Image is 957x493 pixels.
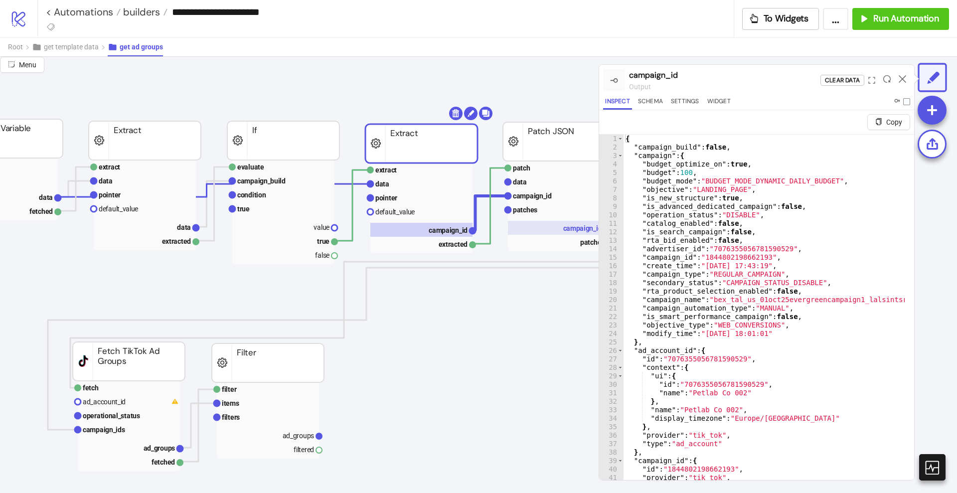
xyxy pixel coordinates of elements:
[599,279,624,287] div: 18
[618,346,623,355] span: Toggle code folding, rows 26 through 38
[599,406,624,414] div: 33
[618,372,623,380] span: Toggle code folding, rows 29 through 32
[222,399,239,407] text: items
[120,43,163,51] span: get ad groups
[99,191,121,199] text: pointer
[314,223,329,231] text: value
[121,7,167,17] a: builders
[237,163,264,171] text: evaluate
[375,208,415,216] text: default_value
[513,206,537,214] text: patches
[599,262,624,270] div: 16
[599,431,624,440] div: 36
[222,413,240,421] text: filters
[8,43,23,51] span: Root
[599,211,624,219] div: 10
[513,164,530,172] text: patch
[222,385,237,393] text: filter
[868,77,875,84] span: expand
[599,152,624,160] div: 3
[8,61,15,68] span: radius-bottomright
[83,426,125,434] text: campaign_ids
[599,448,624,457] div: 38
[820,75,864,86] button: Clear Data
[599,135,624,143] div: 1
[599,194,624,202] div: 8
[618,135,623,143] span: Toggle code folding, rows 1 through 44
[618,152,623,160] span: Toggle code folding, rows 3 through 25
[599,397,624,406] div: 32
[99,163,120,171] text: extract
[375,194,397,202] text: pointer
[618,457,623,465] span: Toggle code folding, rows 39 through 43
[599,414,624,423] div: 34
[599,363,624,372] div: 28
[629,69,820,81] div: campaign_id
[237,191,266,199] text: condition
[599,236,624,245] div: 13
[705,96,733,110] button: Widget
[742,8,819,30] button: To Widgets
[177,223,191,231] text: data
[99,205,138,213] text: default_value
[237,205,250,213] text: true
[629,81,820,92] div: output
[618,363,623,372] span: Toggle code folding, rows 28 through 35
[599,474,624,482] div: 41
[513,192,552,200] text: campaign_id
[599,440,624,448] div: 37
[603,96,632,110] button: Inspect
[599,457,624,465] div: 39
[875,118,882,125] span: copy
[599,380,624,389] div: 30
[121,5,160,18] span: builders
[108,38,163,56] button: get ad groups
[599,346,624,355] div: 26
[599,219,624,228] div: 11
[599,313,624,321] div: 22
[599,253,624,262] div: 15
[99,177,113,185] text: data
[825,75,860,86] div: Clear Data
[375,180,389,188] text: data
[32,38,108,56] button: get template data
[599,389,624,397] div: 31
[599,423,624,431] div: 35
[44,43,99,51] span: get template data
[599,177,624,185] div: 6
[599,321,624,329] div: 23
[669,96,701,110] button: Settings
[83,412,140,420] text: operational_status
[852,8,949,30] button: Run Automation
[599,143,624,152] div: 2
[39,193,53,201] text: data
[8,38,32,56] button: Root
[599,202,624,211] div: 9
[599,168,624,177] div: 5
[599,160,624,168] div: 4
[599,185,624,194] div: 7
[375,166,397,174] text: extract
[19,61,36,69] span: Menu
[599,355,624,363] div: 27
[599,228,624,236] div: 12
[513,178,527,186] text: data
[823,8,848,30] button: ...
[46,7,121,17] a: < Automations
[429,226,468,234] text: campaign_id
[599,338,624,346] div: 25
[599,296,624,304] div: 20
[867,114,910,130] button: Copy
[599,270,624,279] div: 17
[599,465,624,474] div: 40
[237,177,286,185] text: campaign_build
[83,384,99,392] text: fetch
[886,118,902,126] span: Copy
[599,287,624,296] div: 19
[599,329,624,338] div: 24
[144,444,175,452] text: ad_groups
[599,304,624,313] div: 21
[599,245,624,253] div: 14
[83,398,126,406] text: ad_account_id
[873,13,939,24] span: Run Automation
